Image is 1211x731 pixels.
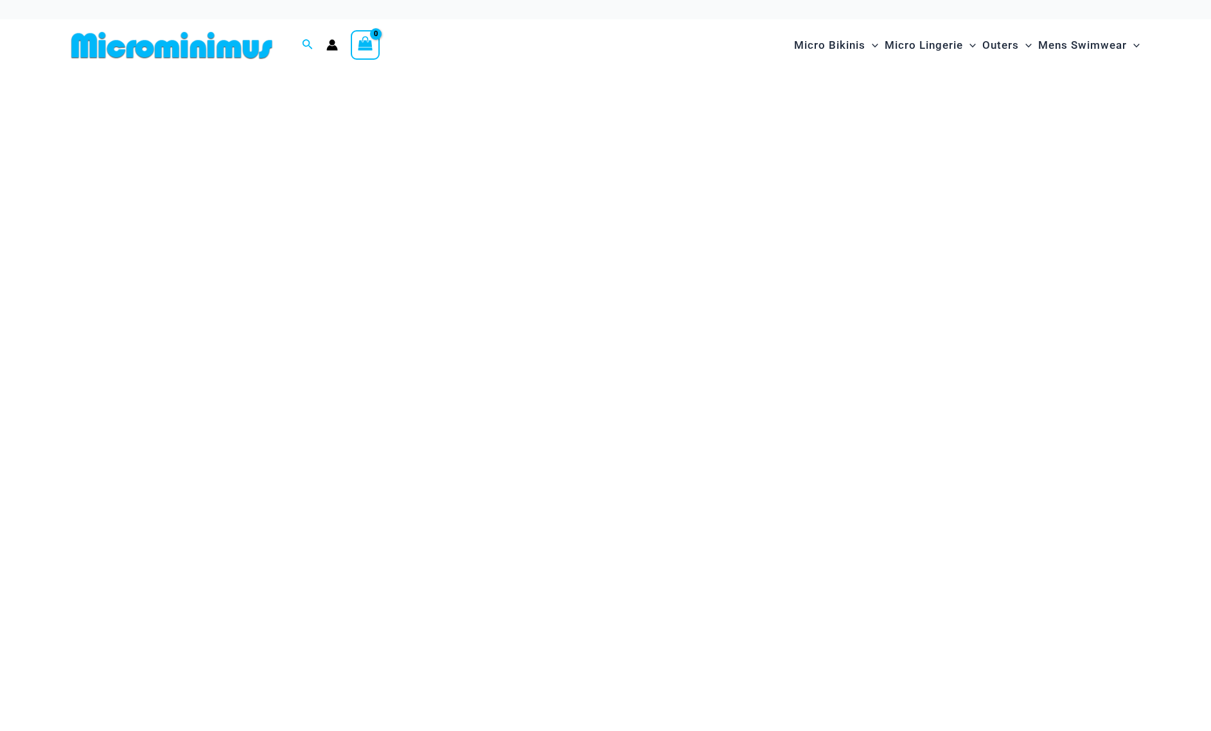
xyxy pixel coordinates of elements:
[794,29,865,62] span: Micro Bikinis
[1035,26,1143,65] a: Mens SwimwearMenu ToggleMenu Toggle
[963,29,976,62] span: Menu Toggle
[302,37,314,53] a: Search icon link
[1038,29,1127,62] span: Mens Swimwear
[66,31,278,60] img: MM SHOP LOGO FLAT
[789,24,1145,67] nav: Site Navigation
[1019,29,1032,62] span: Menu Toggle
[1127,29,1140,62] span: Menu Toggle
[865,29,878,62] span: Menu Toggle
[791,26,881,65] a: Micro BikinisMenu ToggleMenu Toggle
[881,26,979,65] a: Micro LingerieMenu ToggleMenu Toggle
[979,26,1035,65] a: OutersMenu ToggleMenu Toggle
[326,39,338,51] a: Account icon link
[982,29,1019,62] span: Outers
[351,30,380,60] a: View Shopping Cart, empty
[885,29,963,62] span: Micro Lingerie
